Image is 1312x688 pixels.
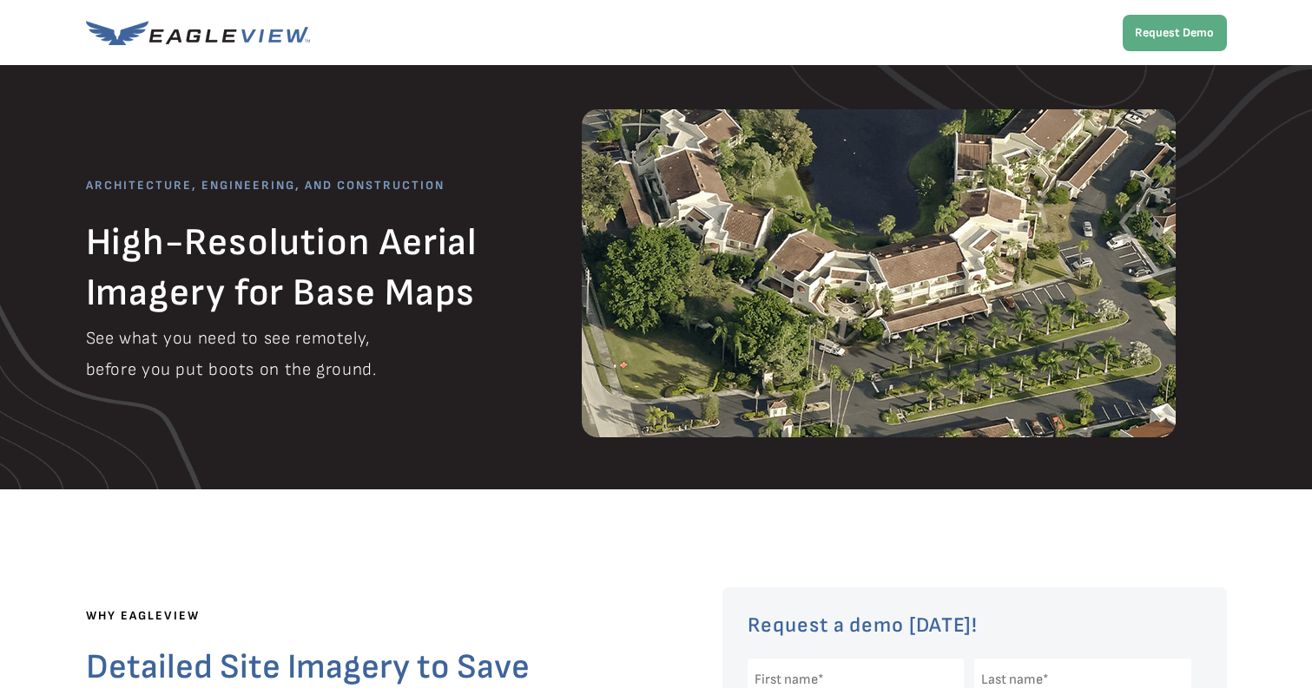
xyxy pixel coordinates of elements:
span: before you put boots on the ground. [86,359,377,380]
strong: Request Demo [1135,25,1214,40]
span: High-Resolution Aerial Imagery for Base Maps [86,220,478,316]
a: Request Demo [1123,15,1227,51]
span: See what you need to see remotely, [86,328,370,349]
span: WHY EAGLEVIEW [86,608,200,623]
span: ARCHITECTURE, ENGINEERING, AND CONSTRUCTION [86,178,445,193]
span: Request a demo [DATE]! [748,613,979,638]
